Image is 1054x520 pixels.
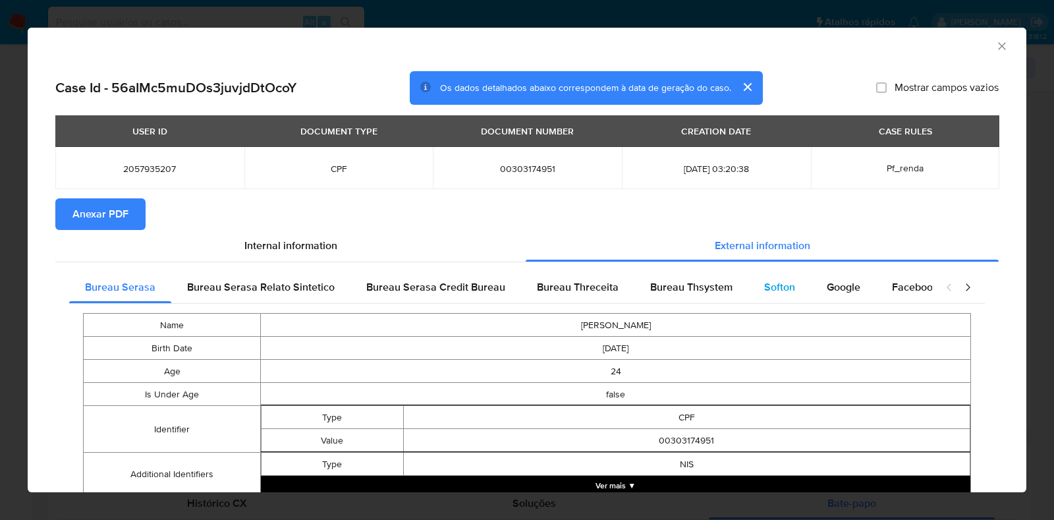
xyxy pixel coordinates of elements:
[403,429,970,452] td: 00303174951
[85,279,155,295] span: Bureau Serasa
[84,337,261,360] td: Birth Date
[537,279,619,295] span: Bureau Threceita
[261,337,971,360] td: [DATE]
[55,79,296,96] h2: Case Id - 56aIMc5muDOs3juvjdDtOcoY
[403,406,970,429] td: CPF
[871,120,940,142] div: CASE RULES
[261,360,971,383] td: 24
[84,406,261,453] td: Identifier
[827,279,860,295] span: Google
[449,163,606,175] span: 00303174951
[262,429,403,452] td: Value
[261,383,971,406] td: false
[84,360,261,383] td: Age
[473,120,582,142] div: DOCUMENT NUMBER
[84,314,261,337] td: Name
[55,230,999,262] div: Detailed info
[55,198,146,230] button: Anexar PDF
[262,406,403,429] td: Type
[261,314,971,337] td: [PERSON_NAME]
[292,120,385,142] div: DOCUMENT TYPE
[244,238,337,253] span: Internal information
[69,272,932,303] div: Detailed external info
[638,163,795,175] span: [DATE] 03:20:38
[187,279,335,295] span: Bureau Serasa Relato Sintetico
[715,238,810,253] span: External information
[673,120,759,142] div: CREATION DATE
[84,383,261,406] td: Is Under Age
[895,81,999,94] span: Mostrar campos vazios
[995,40,1007,51] button: Fechar a janela
[261,476,970,496] button: Expand array
[125,120,175,142] div: USER ID
[876,82,887,93] input: Mostrar campos vazios
[28,28,1026,492] div: closure-recommendation-modal
[260,163,418,175] span: CPF
[764,279,795,295] span: Softon
[262,453,403,476] td: Type
[71,163,229,175] span: 2057935207
[887,161,924,175] span: Pf_renda
[403,453,970,476] td: NIS
[84,453,261,496] td: Additional Identifiers
[72,200,128,229] span: Anexar PDF
[731,71,763,103] button: cerrar
[650,279,733,295] span: Bureau Thsystem
[366,279,505,295] span: Bureau Serasa Credit Bureau
[440,81,731,94] span: Os dados detalhados abaixo correspondem à data de geração do caso.
[892,279,938,295] span: Facebook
